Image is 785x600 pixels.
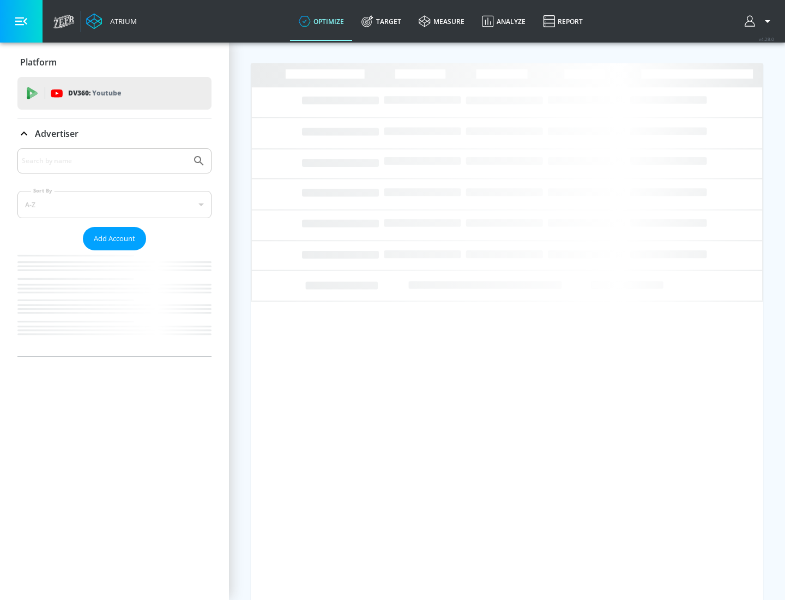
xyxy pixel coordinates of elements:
button: Add Account [83,227,146,250]
p: Youtube [92,87,121,99]
div: Advertiser [17,148,212,356]
a: Analyze [473,2,534,41]
label: Sort By [31,187,55,194]
a: measure [410,2,473,41]
a: Atrium [86,13,137,29]
div: DV360: Youtube [17,77,212,110]
nav: list of Advertiser [17,250,212,356]
div: A-Z [17,191,212,218]
a: Target [353,2,410,41]
p: DV360: [68,87,121,99]
span: v 4.28.0 [759,36,774,42]
div: Atrium [106,16,137,26]
div: Platform [17,47,212,77]
span: Add Account [94,232,135,245]
a: optimize [290,2,353,41]
input: Search by name [22,154,187,168]
p: Advertiser [35,128,78,140]
a: Report [534,2,591,41]
p: Platform [20,56,57,68]
div: Advertiser [17,118,212,149]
